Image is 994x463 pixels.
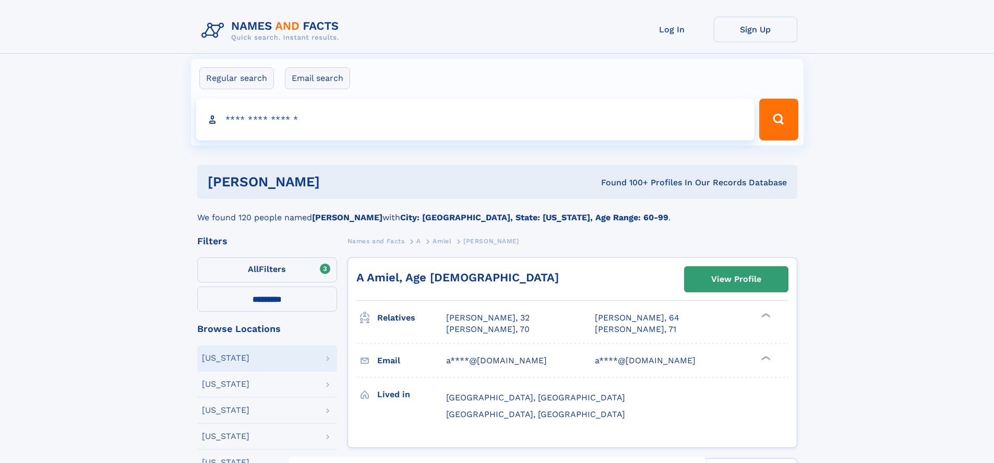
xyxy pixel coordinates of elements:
input: search input [196,99,755,140]
a: [PERSON_NAME], 70 [446,324,530,335]
div: Filters [197,236,337,246]
div: [US_STATE] [202,406,249,414]
a: A Amiel, Age [DEMOGRAPHIC_DATA] [356,271,559,284]
b: [PERSON_NAME] [312,212,382,222]
div: Found 100+ Profiles In Our Records Database [460,177,787,188]
h3: Email [377,352,446,370]
div: [US_STATE] [202,432,249,441]
button: Search Button [759,99,798,140]
span: All [248,264,259,274]
a: Log In [630,17,714,42]
h3: Relatives [377,309,446,327]
label: Email search [285,67,350,89]
div: [US_STATE] [202,354,249,362]
a: Sign Up [714,17,797,42]
div: We found 120 people named with . [197,199,797,224]
span: [GEOGRAPHIC_DATA], [GEOGRAPHIC_DATA] [446,409,625,419]
img: Logo Names and Facts [197,17,348,45]
a: [PERSON_NAME], 71 [595,324,676,335]
label: Filters [197,257,337,282]
span: A [416,238,421,245]
div: ❯ [759,354,771,361]
div: View Profile [711,267,761,291]
a: Names and Facts [348,234,405,247]
label: Regular search [199,67,274,89]
a: Amiel [433,234,451,247]
h3: Lived in [377,386,446,403]
a: [PERSON_NAME], 64 [595,312,679,324]
span: Amiel [433,238,451,245]
a: [PERSON_NAME], 32 [446,312,530,324]
span: [GEOGRAPHIC_DATA], [GEOGRAPHIC_DATA] [446,393,625,402]
a: A [416,234,421,247]
a: View Profile [685,267,788,292]
div: [US_STATE] [202,380,249,388]
div: ❯ [759,312,771,319]
b: City: [GEOGRAPHIC_DATA], State: [US_STATE], Age Range: 60-99 [400,212,668,222]
div: Browse Locations [197,324,337,334]
h1: [PERSON_NAME] [208,175,461,188]
span: [PERSON_NAME] [463,238,519,245]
